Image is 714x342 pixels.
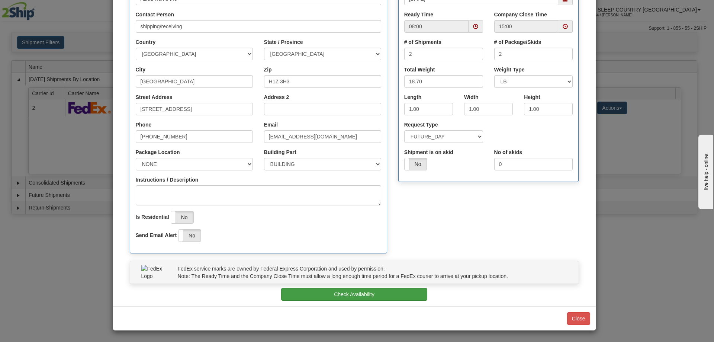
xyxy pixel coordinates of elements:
[494,148,522,156] label: No of skids
[405,158,427,170] label: No
[567,312,590,325] button: Close
[281,288,427,301] button: Check Availability
[141,265,167,280] img: FedEx Logo
[136,121,152,128] label: Phone
[404,93,422,101] label: Length
[404,66,435,73] label: Total Weight
[494,11,547,18] label: Company Close Time
[6,6,69,12] div: live help - online
[264,93,289,101] label: Address 2
[136,11,174,18] label: Contact Person
[136,38,156,46] label: Country
[264,121,278,128] label: Email
[136,66,145,73] label: City
[264,148,296,156] label: Building Part
[178,230,201,242] label: No
[524,93,540,101] label: Height
[464,93,479,101] label: Width
[264,66,272,73] label: Zip
[404,121,438,128] label: Request Type
[494,38,541,46] label: # of Package/Skids
[136,93,173,101] label: Street Address
[404,11,433,18] label: Ready Time
[136,231,177,239] label: Send Email Alert
[136,213,169,221] label: Is Residential
[697,133,713,209] iframe: chat widget
[264,38,303,46] label: State / Province
[404,38,441,46] label: # of Shipments
[494,66,525,73] label: Weight Type
[404,148,453,156] label: Shipment is on skid
[171,211,193,223] label: No
[172,265,573,280] div: FedEx service marks are owned by Federal Express Corporation and used by permission. Note: The Re...
[136,148,180,156] label: Package Location
[136,176,199,183] label: Instructions / Description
